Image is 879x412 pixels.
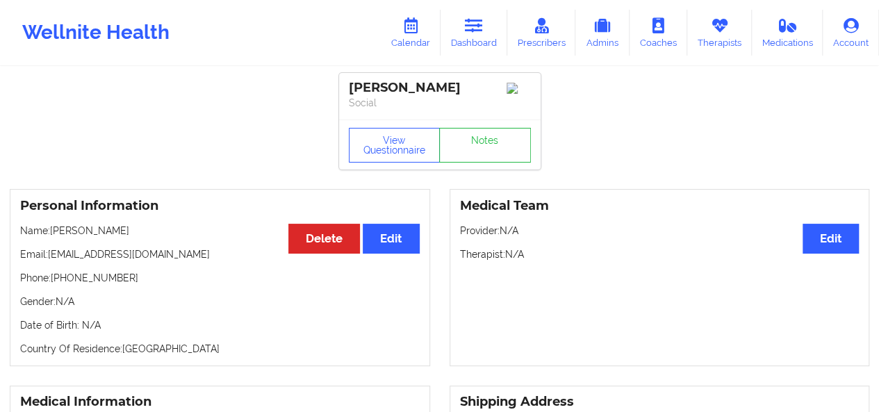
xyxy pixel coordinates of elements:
[20,247,420,261] p: Email: [EMAIL_ADDRESS][DOMAIN_NAME]
[507,83,531,94] img: Image%2Fplaceholer-image.png
[803,224,859,254] button: Edit
[20,342,420,356] p: Country Of Residence: [GEOGRAPHIC_DATA]
[20,394,420,410] h3: Medical Information
[349,80,531,96] div: [PERSON_NAME]
[752,10,823,56] a: Medications
[20,318,420,332] p: Date of Birth: N/A
[687,10,752,56] a: Therapists
[507,10,576,56] a: Prescribers
[349,96,531,110] p: Social
[439,128,531,163] a: Notes
[363,224,419,254] button: Edit
[20,295,420,308] p: Gender: N/A
[575,10,630,56] a: Admins
[349,128,441,163] button: View Questionnaire
[460,247,860,261] p: Therapist: N/A
[630,10,687,56] a: Coaches
[460,224,860,238] p: Provider: N/A
[288,224,360,254] button: Delete
[823,10,879,56] a: Account
[20,224,420,238] p: Name: [PERSON_NAME]
[20,271,420,285] p: Phone: [PHONE_NUMBER]
[20,198,420,214] h3: Personal Information
[460,394,860,410] h3: Shipping Address
[460,198,860,214] h3: Medical Team
[381,10,441,56] a: Calendar
[441,10,507,56] a: Dashboard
